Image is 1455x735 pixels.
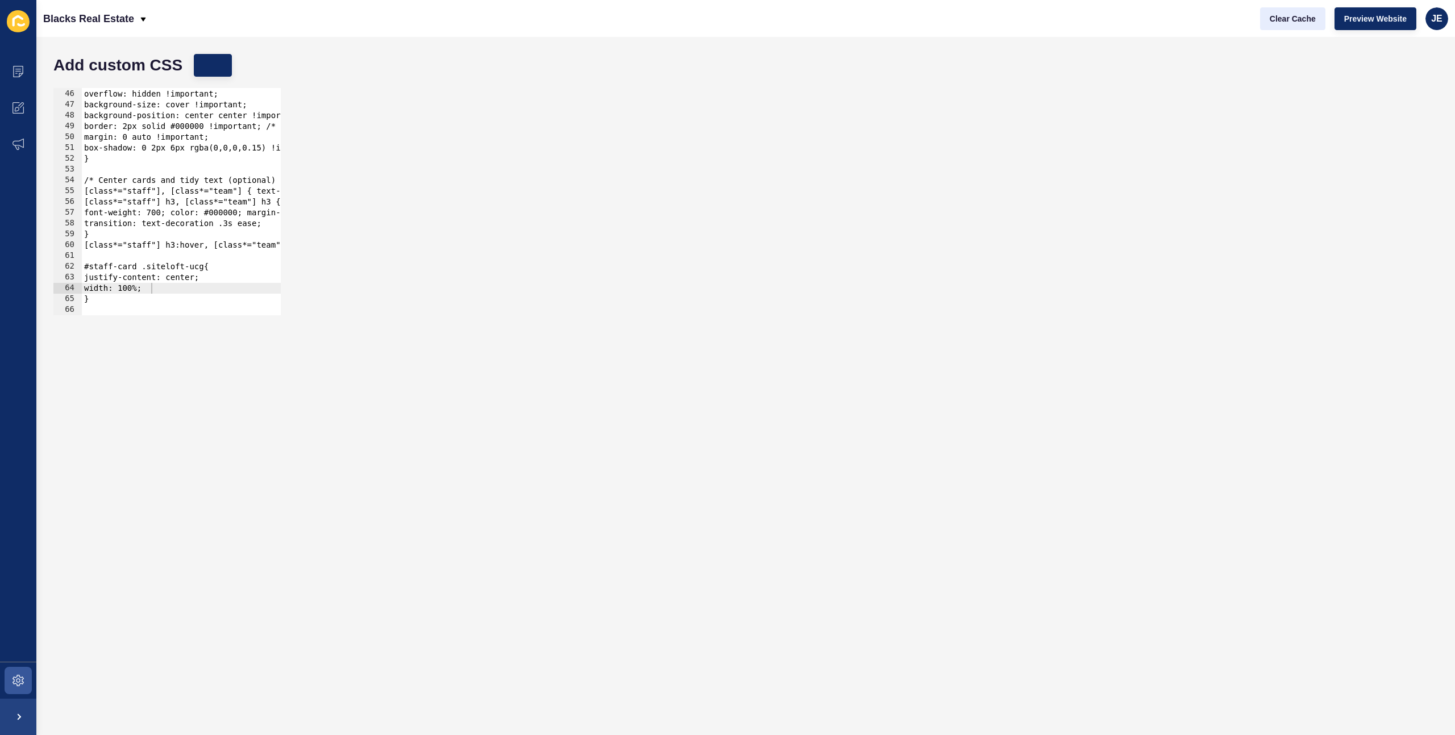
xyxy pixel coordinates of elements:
div: 63 [53,272,82,283]
span: Preview Website [1344,13,1407,24]
p: Blacks Real Estate [43,5,134,33]
div: 50 [53,132,82,143]
div: 46 [53,89,82,99]
div: 57 [53,207,82,218]
span: Clear Cache [1270,13,1316,24]
button: Clear Cache [1260,7,1325,30]
div: 60 [53,240,82,250]
div: 54 [53,175,82,186]
div: 47 [53,99,82,110]
div: 51 [53,143,82,153]
div: 64 [53,283,82,294]
div: 65 [53,294,82,304]
div: 49 [53,121,82,132]
div: 55 [53,186,82,197]
div: 56 [53,197,82,207]
div: 62 [53,261,82,272]
div: 66 [53,304,82,315]
div: 59 [53,229,82,240]
span: JE [1431,13,1442,24]
div: 48 [53,110,82,121]
button: Preview Website [1335,7,1416,30]
div: 58 [53,218,82,229]
div: 61 [53,250,82,261]
div: 53 [53,164,82,175]
div: 52 [53,153,82,164]
h1: Add custom CSS [53,60,182,71]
